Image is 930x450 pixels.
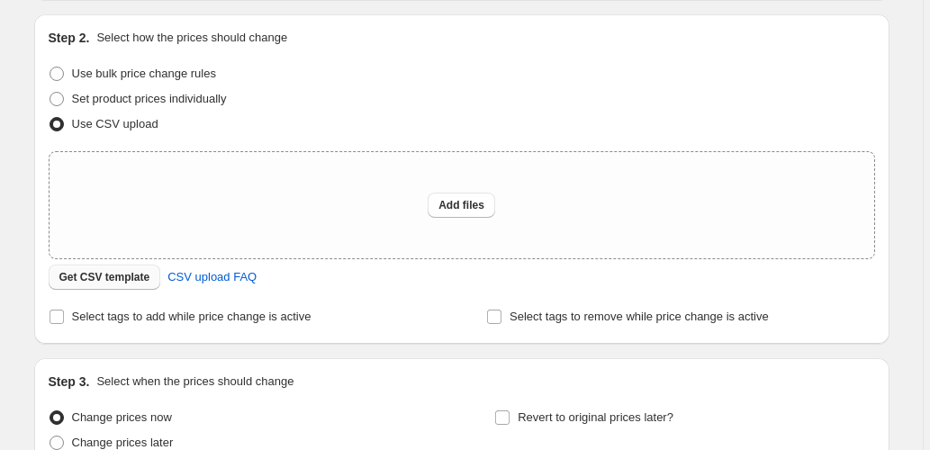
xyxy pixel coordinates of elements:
span: Add files [438,198,484,212]
span: Change prices now [72,410,172,424]
span: Select tags to remove while price change is active [510,310,769,323]
span: Set product prices individually [72,92,227,105]
span: Revert to original prices later? [518,410,673,424]
button: Get CSV template [49,265,161,290]
span: Use bulk price change rules [72,67,216,80]
span: Select tags to add while price change is active [72,310,312,323]
p: Select how the prices should change [96,29,287,47]
span: Change prices later [72,436,174,449]
h2: Step 2. [49,29,90,47]
h2: Step 3. [49,373,90,391]
span: CSV upload FAQ [167,268,257,286]
a: CSV upload FAQ [157,263,267,292]
span: Use CSV upload [72,117,158,130]
button: Add files [428,193,495,218]
span: Get CSV template [59,270,150,284]
p: Select when the prices should change [96,373,293,391]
